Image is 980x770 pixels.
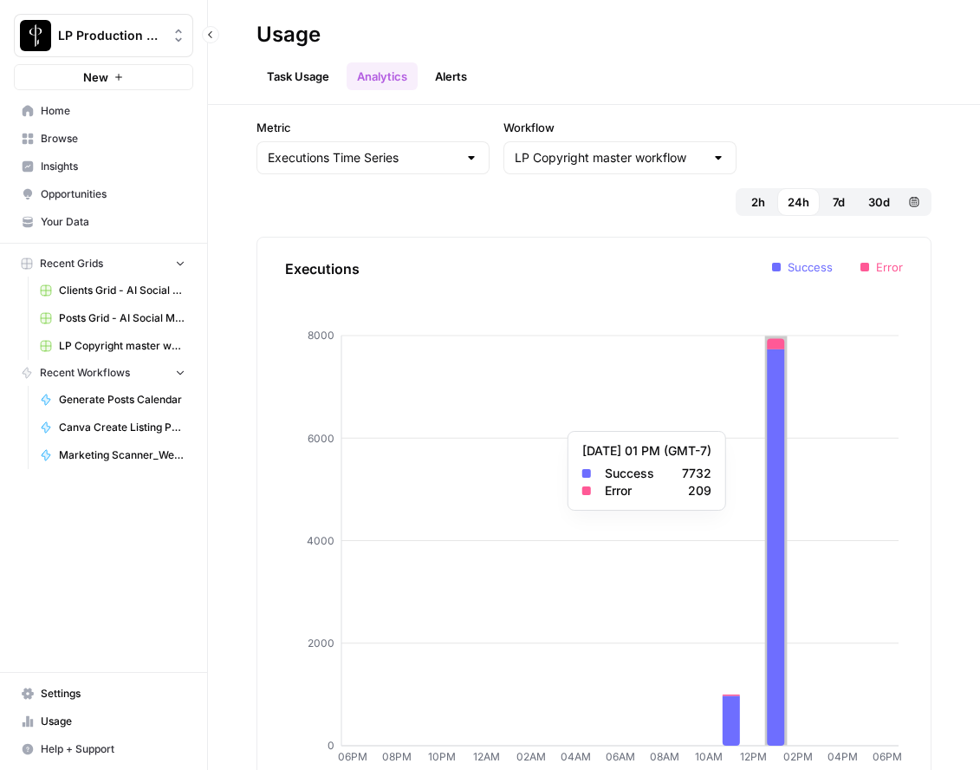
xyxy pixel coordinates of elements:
[256,21,321,49] div: Usage
[32,332,193,360] a: LP Copyright master workflow Grid
[382,750,412,763] tspan: 08PM
[14,251,193,277] button: Recent Grids
[32,277,193,304] a: Clients Grid - AI Social Media
[751,193,765,211] span: 2h
[858,188,900,216] button: 30d
[40,365,130,381] span: Recent Workflows
[860,258,903,276] li: Error
[59,447,185,463] span: Marketing Scanner_Website analysis
[308,432,334,445] tspan: 6000
[32,386,193,414] a: Generate Posts Calendar
[41,131,185,147] span: Browse
[41,686,185,701] span: Settings
[32,304,193,332] a: Posts Grid - AI Social Media
[41,741,185,757] span: Help + Support
[14,180,193,208] a: Opportunities
[268,149,458,166] input: Executions Time Series
[328,739,334,752] tspan: 0
[14,125,193,153] a: Browse
[59,283,185,298] span: Clients Grid - AI Social Media
[820,188,858,216] button: 7d
[695,750,723,763] tspan: 10AM
[308,636,334,649] tspan: 2000
[32,441,193,469] a: Marketing Scanner_Website analysis
[14,153,193,180] a: Insights
[41,159,185,174] span: Insights
[307,534,334,547] tspan: 4000
[20,20,51,51] img: LP Production Workloads Logo
[59,420,185,435] span: Canva Create Listing Posts (human review to pick properties)
[561,750,591,763] tspan: 04AM
[14,97,193,125] a: Home
[428,750,456,763] tspan: 10PM
[14,735,193,763] button: Help + Support
[827,750,858,763] tspan: 04PM
[14,208,193,236] a: Your Data
[740,750,767,763] tspan: 12PM
[516,750,546,763] tspan: 02AM
[503,119,737,136] label: Workflow
[14,360,193,386] button: Recent Workflows
[59,338,185,354] span: LP Copyright master workflow Grid
[347,62,418,90] a: Analytics
[473,750,500,763] tspan: 12AM
[14,708,193,735] a: Usage
[873,750,902,763] tspan: 06PM
[59,310,185,326] span: Posts Grid - AI Social Media
[606,750,635,763] tspan: 06AM
[788,193,809,211] span: 24h
[833,193,845,211] span: 7d
[40,256,103,271] span: Recent Grids
[32,414,193,441] a: Canva Create Listing Posts (human review to pick properties)
[14,64,193,90] button: New
[338,750,367,763] tspan: 06PM
[783,750,813,763] tspan: 02PM
[308,329,334,342] tspan: 8000
[14,680,193,708] a: Settings
[14,14,193,57] button: Workspace: LP Production Workloads
[58,27,163,44] span: LP Production Workloads
[41,103,185,119] span: Home
[515,149,704,166] input: LP Copyright master workflow
[739,188,777,216] button: 2h
[59,392,185,408] span: Generate Posts Calendar
[868,193,890,211] span: 30d
[425,62,477,90] a: Alerts
[256,119,490,136] label: Metric
[41,214,185,230] span: Your Data
[41,714,185,729] span: Usage
[256,62,340,90] a: Task Usage
[650,750,679,763] tspan: 08AM
[41,186,185,202] span: Opportunities
[83,69,108,86] span: New
[772,258,833,276] li: Success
